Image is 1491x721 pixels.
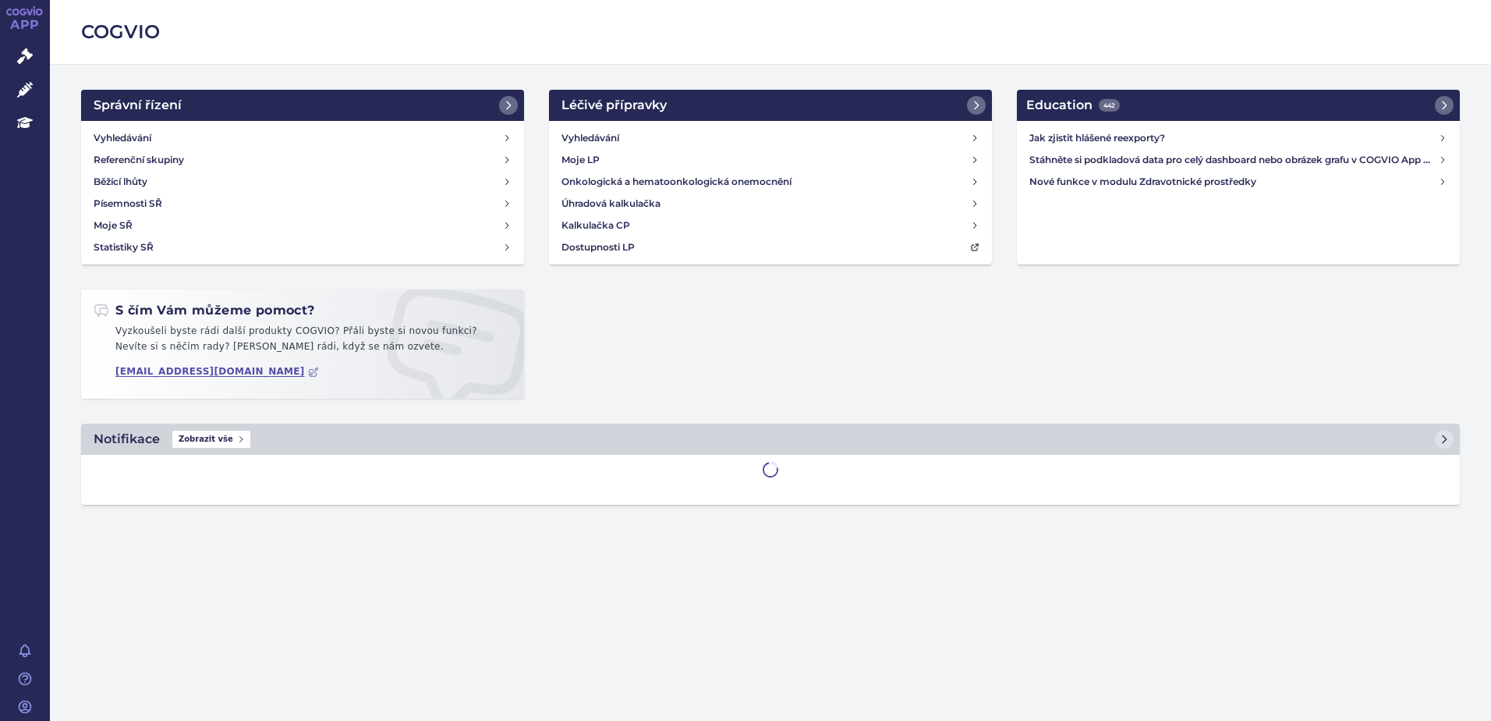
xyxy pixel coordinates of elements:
h4: Referenční skupiny [94,152,184,168]
h4: Běžící lhůty [94,174,147,190]
h2: S čím Vám můžeme pomoct? [94,302,315,319]
h4: Jak zjistit hlášené reexporty? [1029,130,1438,146]
a: Běžící lhůty [87,171,518,193]
h4: Dostupnosti LP [561,240,635,255]
h4: Onkologická a hematoonkologická onemocnění [561,174,792,190]
span: Zobrazit vše [172,431,250,448]
a: Education442 [1017,90,1460,121]
h4: Úhradová kalkulačka [561,196,661,211]
a: Správní řízení [81,90,524,121]
a: Jak zjistit hlášené reexporty? [1023,127,1454,149]
h4: Vyhledávání [94,130,151,146]
p: Vyzkoušeli byste rádi další produkty COGVIO? Přáli byste si novou funkci? Nevíte si s něčím rady?... [94,324,512,360]
h2: COGVIO [81,19,1460,45]
h4: Písemnosti SŘ [94,196,162,211]
a: Statistiky SŘ [87,236,518,258]
h4: Nové funkce v modulu Zdravotnické prostředky [1029,174,1438,190]
a: [EMAIL_ADDRESS][DOMAIN_NAME] [115,366,319,378]
h4: Vyhledávání [561,130,619,146]
a: Referenční skupiny [87,149,518,171]
h4: Moje LP [561,152,600,168]
a: Vyhledávání [87,127,518,149]
h4: Stáhněte si podkladová data pro celý dashboard nebo obrázek grafu v COGVIO App modulu Analytics [1029,152,1438,168]
a: Kalkulačka CP [555,215,986,236]
a: Písemnosti SŘ [87,193,518,215]
a: Vyhledávání [555,127,986,149]
h2: Education [1026,96,1120,115]
h4: Statistiky SŘ [94,240,154,255]
a: Stáhněte si podkladová data pro celý dashboard nebo obrázek grafu v COGVIO App modulu Analytics [1023,149,1454,171]
a: Moje SŘ [87,215,518,236]
a: Úhradová kalkulačka [555,193,986,215]
span: 442 [1099,99,1120,112]
h2: Léčivé přípravky [561,96,667,115]
h2: Správní řízení [94,96,182,115]
h4: Moje SŘ [94,218,133,233]
a: Léčivé přípravky [549,90,992,121]
a: Nové funkce v modulu Zdravotnické prostředky [1023,171,1454,193]
h2: Notifikace [94,430,160,449]
a: Moje LP [555,149,986,171]
a: Dostupnosti LP [555,236,986,258]
a: Onkologická a hematoonkologická onemocnění [555,171,986,193]
a: NotifikaceZobrazit vše [81,424,1460,455]
h4: Kalkulačka CP [561,218,630,233]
